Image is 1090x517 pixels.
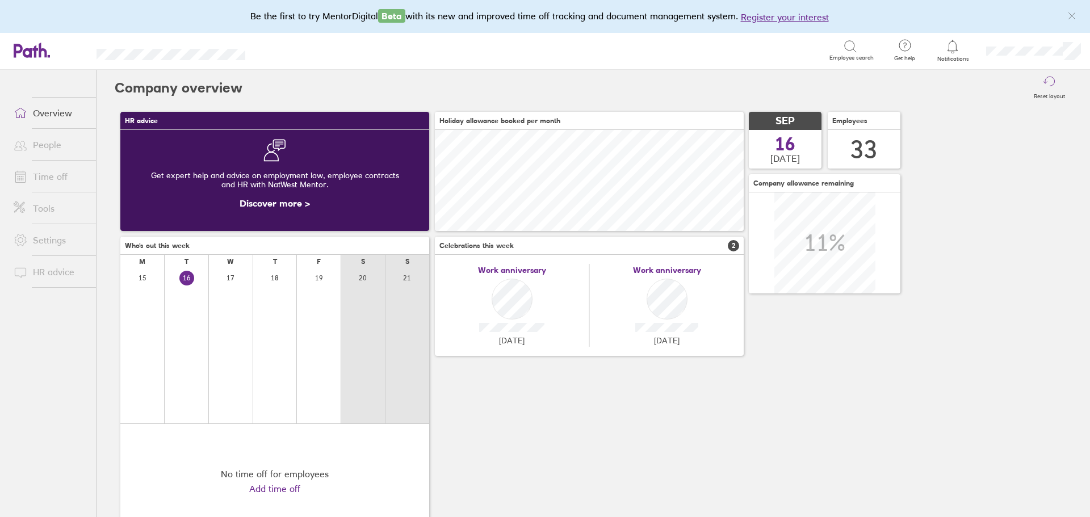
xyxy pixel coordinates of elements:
span: Who's out this week [125,242,190,250]
div: T [185,258,188,266]
a: Tools [5,197,96,220]
span: 16 [775,135,795,153]
span: HR advice [125,117,158,125]
a: Discover more > [240,197,310,209]
div: No time off for employees [221,469,329,479]
span: [DATE] [654,336,680,345]
span: Employee search [829,54,874,61]
div: Be the first to try MentorDigital with its new and improved time off tracking and document manage... [250,9,840,24]
span: Company allowance remaining [753,179,854,187]
div: T [273,258,277,266]
div: M [139,258,145,266]
a: Add time off [249,484,300,494]
span: Celebrations this week [439,242,514,250]
span: Work anniversary [478,266,546,275]
label: Reset layout [1027,90,1072,100]
span: Holiday allowance booked per month [439,117,560,125]
div: S [405,258,409,266]
a: People [5,133,96,156]
span: Beta [378,9,405,23]
div: F [317,258,321,266]
a: Time off [5,165,96,188]
div: W [227,258,234,266]
button: Register your interest [741,10,829,24]
a: Settings [5,229,96,251]
span: [DATE] [770,153,800,163]
span: 2 [728,240,739,251]
div: S [361,258,365,266]
span: Get help [886,55,923,62]
a: Notifications [934,39,971,62]
h2: Company overview [115,70,242,106]
a: Overview [5,102,96,124]
div: 33 [850,135,878,164]
span: Employees [832,117,867,125]
span: Notifications [934,56,971,62]
span: SEP [775,115,795,127]
span: Work anniversary [633,266,701,275]
div: Search [276,45,305,55]
div: Get expert help and advice on employment law, employee contracts and HR with NatWest Mentor. [129,162,420,198]
span: [DATE] [499,336,525,345]
button: Reset layout [1027,70,1072,106]
a: HR advice [5,260,96,283]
